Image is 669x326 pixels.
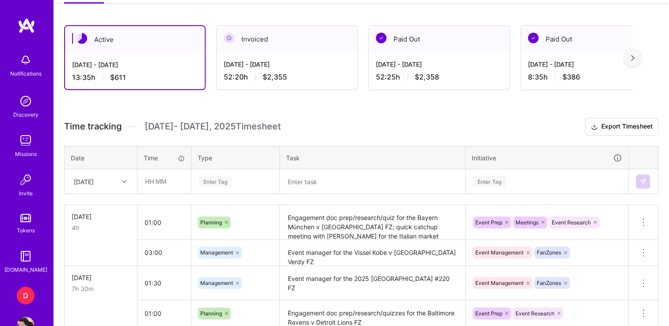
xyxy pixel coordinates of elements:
[17,171,34,189] img: Invite
[72,60,198,69] div: [DATE] - [DATE]
[17,51,34,69] img: bell
[516,310,554,317] span: Event Research
[537,249,561,256] span: FanZones
[15,287,37,304] a: D
[475,280,524,286] span: Event Management
[475,249,524,256] span: Event Management
[521,26,661,53] div: Paid Out
[20,214,31,222] img: tokens
[537,280,561,286] span: FanZones
[217,26,357,53] div: Invoiced
[528,72,654,82] div: 8:35 h
[200,280,233,286] span: Management
[72,284,130,293] div: 7h 30m
[224,72,350,82] div: 52:20 h
[138,241,191,264] input: HH:MM
[281,241,464,265] textarea: Event manager for the Vissel Kobe v [GEOGRAPHIC_DATA] Verdy FZ
[72,212,130,221] div: [DATE]
[552,219,591,226] span: Event Research
[13,110,38,119] div: Discovery
[199,174,232,188] div: Enter Tag
[15,149,37,159] div: Missions
[10,69,42,78] div: Notifications
[472,153,622,163] div: Initiative
[562,72,580,82] span: $386
[224,33,234,43] img: Invoiced
[17,247,34,265] img: guide book
[516,219,539,226] span: Meetings
[585,118,658,136] button: Export Timesheet
[17,287,34,304] div: D
[17,92,34,110] img: discovery
[122,179,126,184] i: icon Chevron
[144,153,185,163] div: Time
[475,310,502,317] span: Event Prep
[74,177,94,186] div: [DATE]
[200,249,233,256] span: Management
[281,206,464,239] textarea: Engagement doc prep/research/quiz for the Bayern München v [GEOGRAPHIC_DATA] FZ; quick catchup me...
[369,26,509,53] div: Paid Out
[76,33,87,44] img: Active
[475,219,502,226] span: Event Prep
[639,178,646,185] img: Submit
[17,226,35,235] div: Tokens
[631,55,635,61] img: right
[528,33,539,43] img: Paid Out
[65,146,138,169] th: Date
[281,301,464,326] textarea: Engagement doc prep/research/quizzes for the Baltimore Ravens v Detroit Lions FZ
[110,73,126,82] span: $611
[138,271,191,295] input: HH:MM
[200,310,222,317] span: Planning
[138,170,191,193] input: HH:MM
[376,33,386,43] img: Paid Out
[72,73,198,82] div: 13:35 h
[19,189,33,198] div: Invite
[263,72,287,82] span: $2,355
[224,60,350,69] div: [DATE] - [DATE]
[591,122,598,132] i: icon Download
[4,265,47,274] div: [DOMAIN_NAME]
[18,18,35,34] img: logo
[145,121,281,132] span: [DATE] - [DATE] , 2025 Timesheet
[17,132,34,149] img: teamwork
[415,72,439,82] span: $2,358
[138,211,191,234] input: HH:MM
[65,26,205,53] div: Active
[72,273,130,282] div: [DATE]
[72,223,130,232] div: 4h
[138,302,191,325] input: HH:MM
[64,121,122,132] span: Time tracking
[528,60,654,69] div: [DATE] - [DATE]
[280,146,466,169] th: Task
[376,72,502,82] div: 52:25 h
[200,219,222,226] span: Planning
[281,267,464,300] textarea: Event manager for the 2025 [GEOGRAPHIC_DATA] #220 FZ
[191,146,280,169] th: Type
[473,174,506,188] div: Enter Tag
[376,60,502,69] div: [DATE] - [DATE]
